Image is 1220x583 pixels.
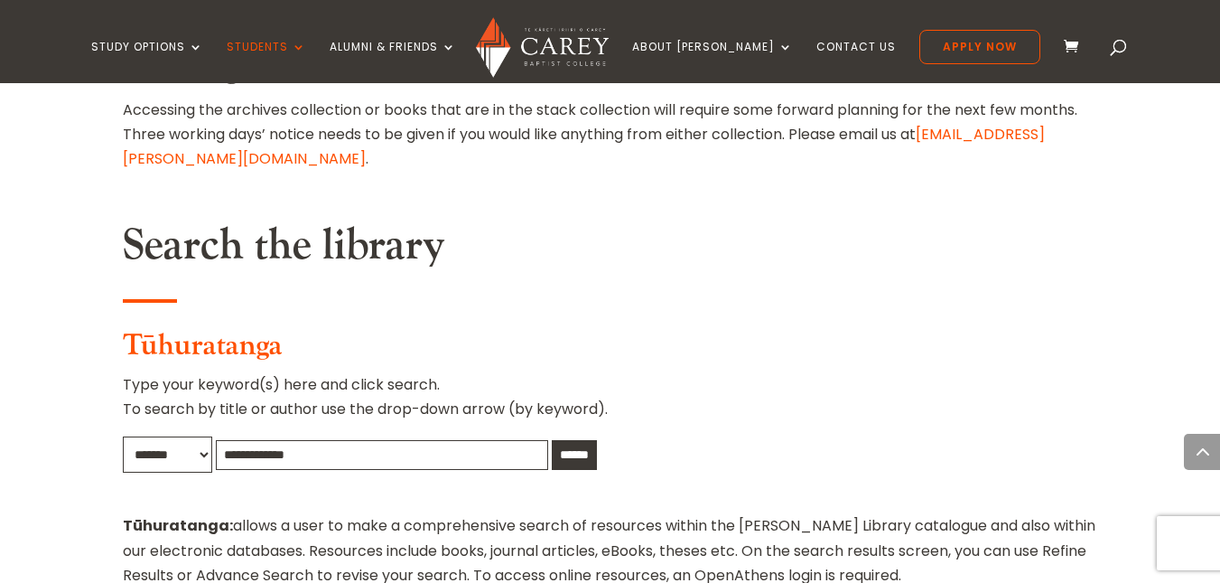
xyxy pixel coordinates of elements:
p: Accessing the archives collection or books that are in the stack collection will require some for... [123,98,1098,172]
strong: Tūhuratanga: [123,515,233,536]
a: Alumni & Friends [330,41,456,83]
h3: Tūhuratanga [123,329,1098,372]
a: About [PERSON_NAME] [632,41,793,83]
a: Students [227,41,306,83]
p: Type your keyword(s) here and click search. To search by title or author use the drop-down arrow ... [123,372,1098,436]
a: Study Options [91,41,203,83]
h2: Search the library [123,220,1098,281]
img: Carey Baptist College [476,17,609,78]
a: Apply Now [919,30,1040,64]
a: Contact Us [816,41,896,83]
